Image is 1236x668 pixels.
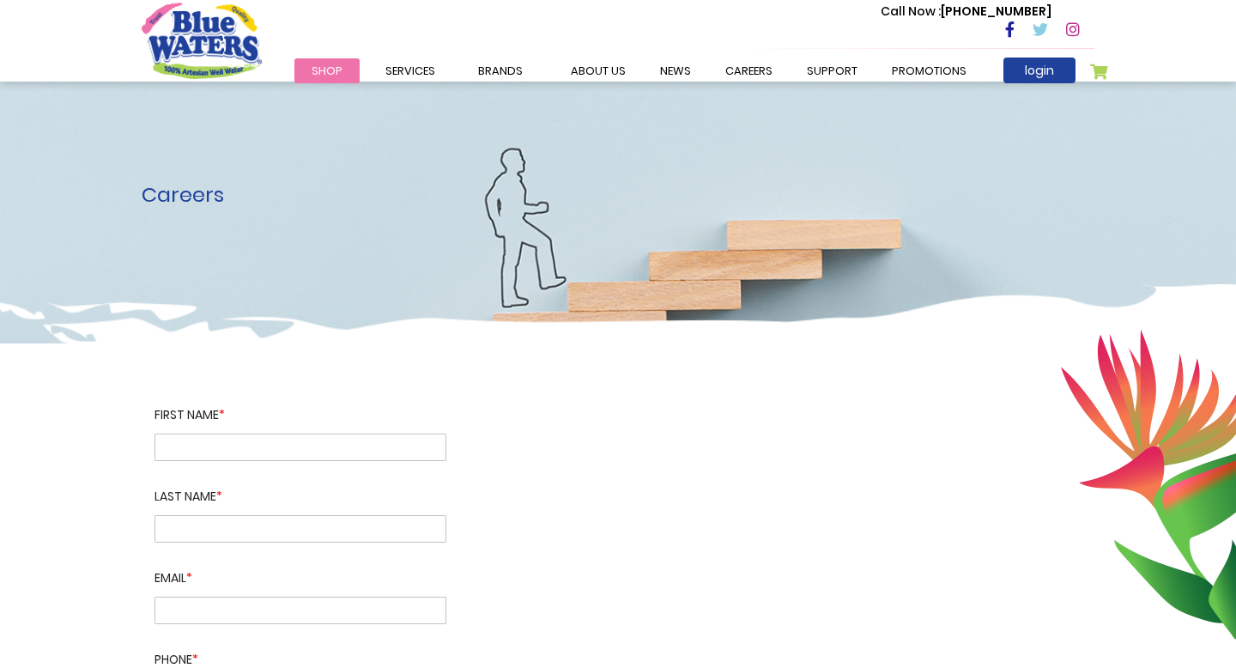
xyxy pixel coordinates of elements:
a: store logo [142,3,262,78]
a: careers [708,58,790,83]
p: [PHONE_NUMBER] [881,3,1051,21]
label: Email [154,543,446,597]
a: about us [554,58,643,83]
a: support [790,58,875,83]
span: Brands [478,63,523,79]
a: Brands [461,58,540,83]
label: Last Name [154,461,446,515]
h1: Careers [142,183,1094,208]
a: Shop [294,58,360,83]
img: career-intro-leaves.png [1060,329,1236,640]
a: News [643,58,708,83]
span: Call Now : [881,3,941,20]
label: First name [154,406,446,434]
a: Promotions [875,58,984,83]
span: Shop [312,63,342,79]
a: Services [368,58,452,83]
a: login [1003,58,1075,83]
span: Services [385,63,435,79]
